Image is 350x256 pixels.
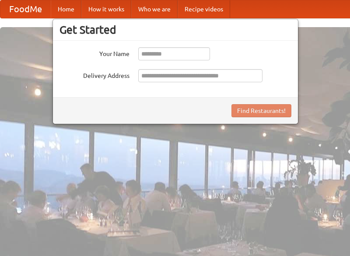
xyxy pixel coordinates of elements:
button: Find Restaurants! [231,104,291,117]
a: Who we are [131,0,178,18]
a: Recipe videos [178,0,230,18]
a: FoodMe [0,0,51,18]
h3: Get Started [59,23,291,36]
a: Home [51,0,81,18]
label: Your Name [59,47,129,58]
a: How it works [81,0,131,18]
label: Delivery Address [59,69,129,80]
